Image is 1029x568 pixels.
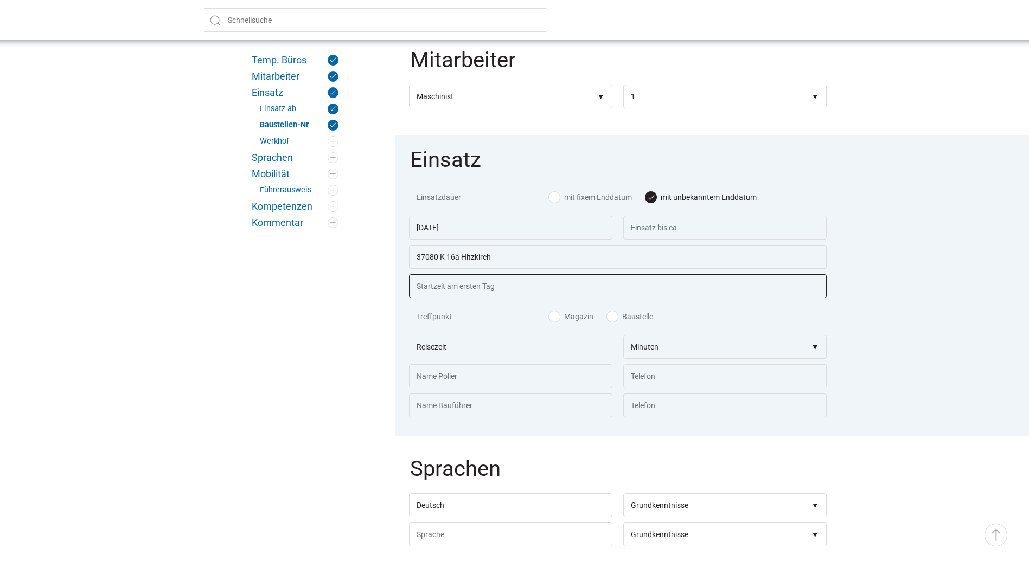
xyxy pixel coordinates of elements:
[260,104,338,114] a: Einsatz ab
[623,364,827,388] input: Telefon
[417,343,446,351] label: Reisezeit
[607,311,653,322] label: Baustelle
[409,364,612,388] input: Name Polier
[260,136,338,147] a: Werkhof
[252,152,338,163] a: Sprachen
[409,149,829,184] legend: Einsatz
[409,493,612,517] input: Sprache
[252,217,338,228] a: Kommentar
[203,8,547,32] input: Schnellsuche
[260,120,338,131] a: Baustellen-Nr
[252,201,338,212] a: Kompetenzen
[409,245,827,269] input: Baustellen-Nr
[645,192,757,203] label: mit unbekanntem Enddatum
[623,216,827,240] input: Einsatz bis ca.
[409,393,612,417] input: Name Bauführer
[417,192,549,203] span: Einsatzdauer
[417,311,549,322] span: Treffpunkt
[409,522,612,546] input: Sprache
[549,311,593,322] label: Magazin
[549,192,632,203] label: mit fixem Enddatum
[409,274,827,298] input: Startzeit am ersten Tag
[409,49,829,85] legend: Mitarbeiter
[252,71,338,82] a: Mitarbeiter
[252,169,338,179] a: Mobilität
[623,393,827,417] input: Telefon
[260,185,338,196] a: Führerausweis
[409,216,612,240] input: Einsatz von
[409,458,829,493] legend: Sprachen
[252,55,338,66] a: Temp. Büros
[985,524,1007,546] a: ▵ Nach oben
[252,87,338,98] a: Einsatz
